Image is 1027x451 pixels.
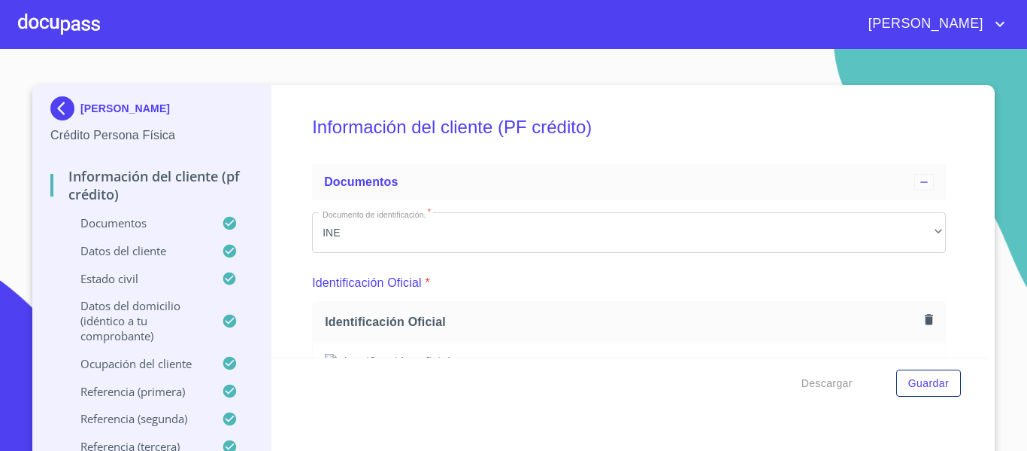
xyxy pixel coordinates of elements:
p: Información del cliente (PF crédito) [50,167,253,203]
p: Crédito Persona Física [50,126,253,145]
span: [PERSON_NAME] [857,12,991,36]
span: Identificación Oficial [325,314,919,330]
p: Ocupación del Cliente [50,356,222,371]
span: Guardar [908,374,949,393]
p: Documentos [50,215,222,230]
div: Documentos [312,164,946,200]
p: Referencia (primera) [50,384,222,399]
h5: Información del cliente (PF crédito) [312,96,946,158]
div: INE [312,212,946,253]
p: Referencia (segunda) [50,411,222,426]
p: [PERSON_NAME] [80,102,170,114]
p: Datos del cliente [50,243,222,258]
div: [PERSON_NAME] [50,96,253,126]
p: Identificación Oficial [312,274,422,292]
button: Guardar [896,370,961,398]
img: Identificación Oficial [325,354,933,370]
button: Descargar [795,370,859,398]
span: Descargar [801,374,853,393]
button: account of current user [857,12,1009,36]
span: Documentos [324,175,398,188]
p: Datos del domicilio (idéntico a tu comprobante) [50,298,222,343]
img: Docupass spot blue [50,96,80,120]
p: Estado Civil [50,271,222,286]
